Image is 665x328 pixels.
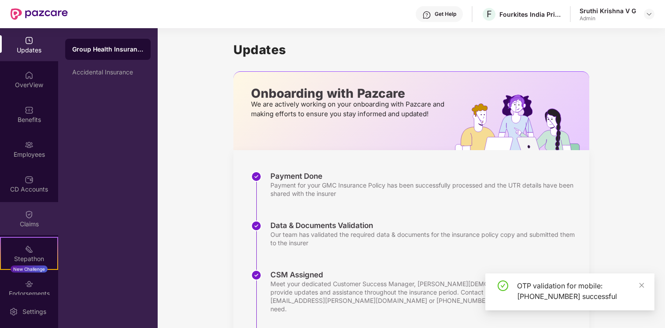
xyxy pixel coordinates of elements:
[580,7,636,15] div: Sruthi Krishna V G
[233,42,589,57] h1: Updates
[25,71,33,80] img: svg+xml;base64,PHN2ZyBpZD0iSG9tZSIgeG1sbnM9Imh0dHA6Ly93d3cudzMub3JnLzIwMDAvc3ZnIiB3aWR0aD0iMjAiIG...
[580,15,636,22] div: Admin
[251,270,262,280] img: svg+xml;base64,PHN2ZyBpZD0iU3RlcC1Eb25lLTMyeDMyIiB4bWxucz0iaHR0cDovL3d3dy53My5vcmcvMjAwMC9zdmciIH...
[251,221,262,231] img: svg+xml;base64,PHN2ZyBpZD0iU3RlcC1Eb25lLTMyeDMyIiB4bWxucz0iaHR0cDovL3d3dy53My5vcmcvMjAwMC9zdmciIH...
[270,270,580,280] div: CSM Assigned
[498,280,508,291] span: check-circle
[251,100,447,119] p: We are actively working on your onboarding with Pazcare and making efforts to ensure you stay inf...
[517,280,644,302] div: OTP validation for mobile: [PHONE_NUMBER] successful
[72,45,144,54] div: Group Health Insurance
[270,171,580,181] div: Payment Done
[25,36,33,45] img: svg+xml;base64,PHN2ZyBpZD0iVXBkYXRlZCIgeG1sbnM9Imh0dHA6Ly93d3cudzMub3JnLzIwMDAvc3ZnIiB3aWR0aD0iMj...
[455,95,589,150] img: hrOnboarding
[25,210,33,219] img: svg+xml;base64,PHN2ZyBpZD0iQ2xhaW0iIHhtbG5zPSJodHRwOi8vd3d3LnczLm9yZy8yMDAwL3N2ZyIgd2lkdGg9IjIwIi...
[499,10,561,18] div: Fourkites India Private Limited
[639,282,645,288] span: close
[20,307,49,316] div: Settings
[270,230,580,247] div: Our team has validated the required data & documents for the insurance policy copy and submitted ...
[1,254,57,263] div: Stepathon
[270,221,580,230] div: Data & Documents Validation
[9,307,18,316] img: svg+xml;base64,PHN2ZyBpZD0iU2V0dGluZy0yMHgyMCIgeG1sbnM9Imh0dHA6Ly93d3cudzMub3JnLzIwMDAvc3ZnIiB3aW...
[25,175,33,184] img: svg+xml;base64,PHN2ZyBpZD0iQ0RfQWNjb3VudHMiIGRhdGEtbmFtZT0iQ0QgQWNjb3VudHMiIHhtbG5zPSJodHRwOi8vd3...
[25,280,33,288] img: svg+xml;base64,PHN2ZyBpZD0iRW5kb3JzZW1lbnRzIiB4bWxucz0iaHR0cDovL3d3dy53My5vcmcvMjAwMC9zdmciIHdpZH...
[25,106,33,114] img: svg+xml;base64,PHN2ZyBpZD0iQmVuZWZpdHMiIHhtbG5zPSJodHRwOi8vd3d3LnczLm9yZy8yMDAwL3N2ZyIgd2lkdGg9Ij...
[25,140,33,149] img: svg+xml;base64,PHN2ZyBpZD0iRW1wbG95ZWVzIiB4bWxucz0iaHR0cDovL3d3dy53My5vcmcvMjAwMC9zdmciIHdpZHRoPS...
[25,245,33,254] img: svg+xml;base64,PHN2ZyB4bWxucz0iaHR0cDovL3d3dy53My5vcmcvMjAwMC9zdmciIHdpZHRoPSIyMSIgaGVpZ2h0PSIyMC...
[487,9,492,19] span: F
[270,181,580,198] div: Payment for your GMC Insurance Policy has been successfully processed and the UTR details have be...
[11,8,68,20] img: New Pazcare Logo
[270,280,580,313] div: Meet your dedicated Customer Success Manager, [PERSON_NAME][DEMOGRAPHIC_DATA], here to provide up...
[251,171,262,182] img: svg+xml;base64,PHN2ZyBpZD0iU3RlcC1Eb25lLTMyeDMyIiB4bWxucz0iaHR0cDovL3d3dy53My5vcmcvMjAwMC9zdmciIH...
[11,265,48,273] div: New Challenge
[72,69,144,76] div: Accidental Insurance
[422,11,431,19] img: svg+xml;base64,PHN2ZyBpZD0iSGVscC0zMngzMiIgeG1sbnM9Imh0dHA6Ly93d3cudzMub3JnLzIwMDAvc3ZnIiB3aWR0aD...
[435,11,456,18] div: Get Help
[646,11,653,18] img: svg+xml;base64,PHN2ZyBpZD0iRHJvcGRvd24tMzJ4MzIiIHhtbG5zPSJodHRwOi8vd3d3LnczLm9yZy8yMDAwL3N2ZyIgd2...
[251,89,447,97] p: Onboarding with Pazcare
